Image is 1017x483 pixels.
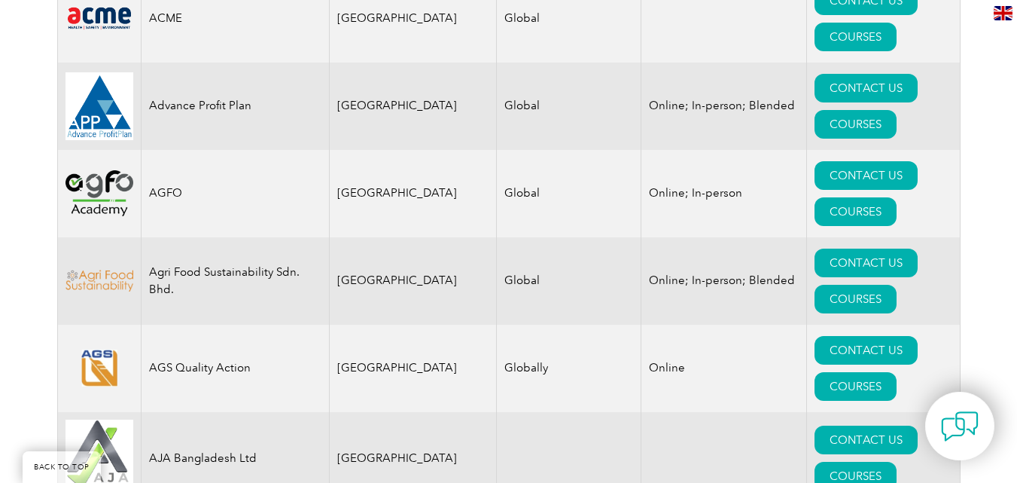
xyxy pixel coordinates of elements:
td: [GEOGRAPHIC_DATA] [329,237,497,325]
img: 0f03f964-e57c-ec11-8d20-002248158ec2-logo.png [65,5,133,32]
td: Online [641,325,807,412]
img: cd2924ac-d9bc-ea11-a814-000d3a79823d-logo.jpg [65,72,133,140]
a: CONTACT US [815,249,918,277]
td: [GEOGRAPHIC_DATA] [329,63,497,150]
a: COURSES [815,110,897,139]
td: Globally [497,325,641,412]
a: CONTACT US [815,336,918,365]
img: e8128bb3-5a91-eb11-b1ac-002248146a66-logo.png [65,350,133,387]
td: [GEOGRAPHIC_DATA] [329,325,497,412]
td: Online; In-person [641,150,807,237]
img: f9836cf2-be2c-ed11-9db1-00224814fd52-logo.png [65,270,133,292]
td: Global [497,237,641,325]
td: AGS Quality Action [141,325,329,412]
img: en [994,6,1012,20]
a: BACK TO TOP [23,451,101,483]
a: COURSES [815,23,897,51]
td: AGFO [141,150,329,237]
a: CONTACT US [815,426,918,454]
td: Global [497,150,641,237]
a: COURSES [815,197,897,226]
td: Agri Food Sustainability Sdn. Bhd. [141,237,329,325]
td: Online; In-person; Blended [641,63,807,150]
a: COURSES [815,285,897,313]
a: COURSES [815,372,897,401]
img: 2d900779-188b-ea11-a811-000d3ae11abd-logo.png [65,170,133,216]
img: contact-chat.png [941,408,979,445]
td: [GEOGRAPHIC_DATA] [329,150,497,237]
td: Global [497,63,641,150]
td: Online; In-person; Blended [641,237,807,325]
a: CONTACT US [815,161,918,190]
a: CONTACT US [815,74,918,102]
td: Advance Profit Plan [141,63,329,150]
